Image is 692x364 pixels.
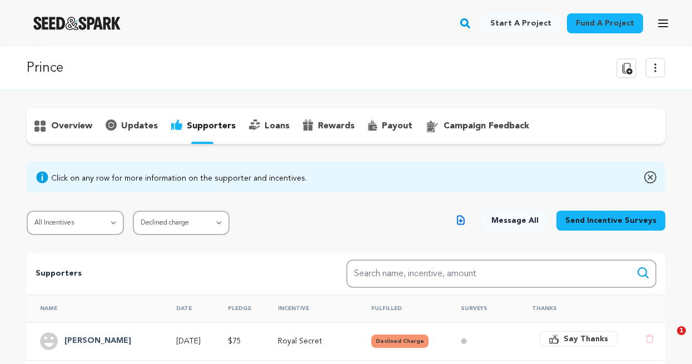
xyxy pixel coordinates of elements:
[36,267,311,281] p: Supporters
[33,17,121,30] a: Seed&Spark Homepage
[99,117,165,135] button: updates
[481,13,560,33] a: Start a project
[318,119,355,133] p: rewards
[556,211,665,231] button: Send Incentive Surveys
[27,58,63,78] p: Prince
[567,13,643,33] a: Fund a project
[51,173,307,184] div: Click on any row for more information on the supporter and incentives.
[163,295,214,322] th: Date
[27,295,163,322] th: Name
[491,215,539,226] span: Message All
[121,119,158,133] p: updates
[447,295,519,322] th: Surveys
[187,119,236,133] p: supporters
[361,117,419,135] button: payout
[358,295,447,322] th: Fulfilled
[278,336,352,347] p: Royal Secret
[644,171,656,184] img: close-o.svg
[51,119,92,133] p: overview
[419,117,536,135] button: campaign feedback
[27,117,99,135] button: overview
[265,119,290,133] p: loans
[228,337,241,345] span: $75
[654,326,681,353] iframe: Intercom live chat
[64,335,131,348] h4: Brandt Wood
[165,117,242,135] button: supporters
[265,295,359,322] th: Incentive
[540,331,618,347] button: Say Thanks
[346,260,657,288] input: Search name, incentive, amount
[482,211,547,231] button: Message All
[176,336,207,347] p: [DATE]
[296,117,361,135] button: rewards
[33,17,121,30] img: Seed&Spark Logo Dark Mode
[677,326,686,335] span: 1
[519,295,631,322] th: Thanks
[371,335,429,348] button: Declined Charge
[382,119,412,133] p: payout
[242,117,296,135] button: loans
[215,295,265,322] th: Pledge
[444,119,529,133] p: campaign feedback
[564,333,608,345] span: Say Thanks
[40,332,58,350] img: user.png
